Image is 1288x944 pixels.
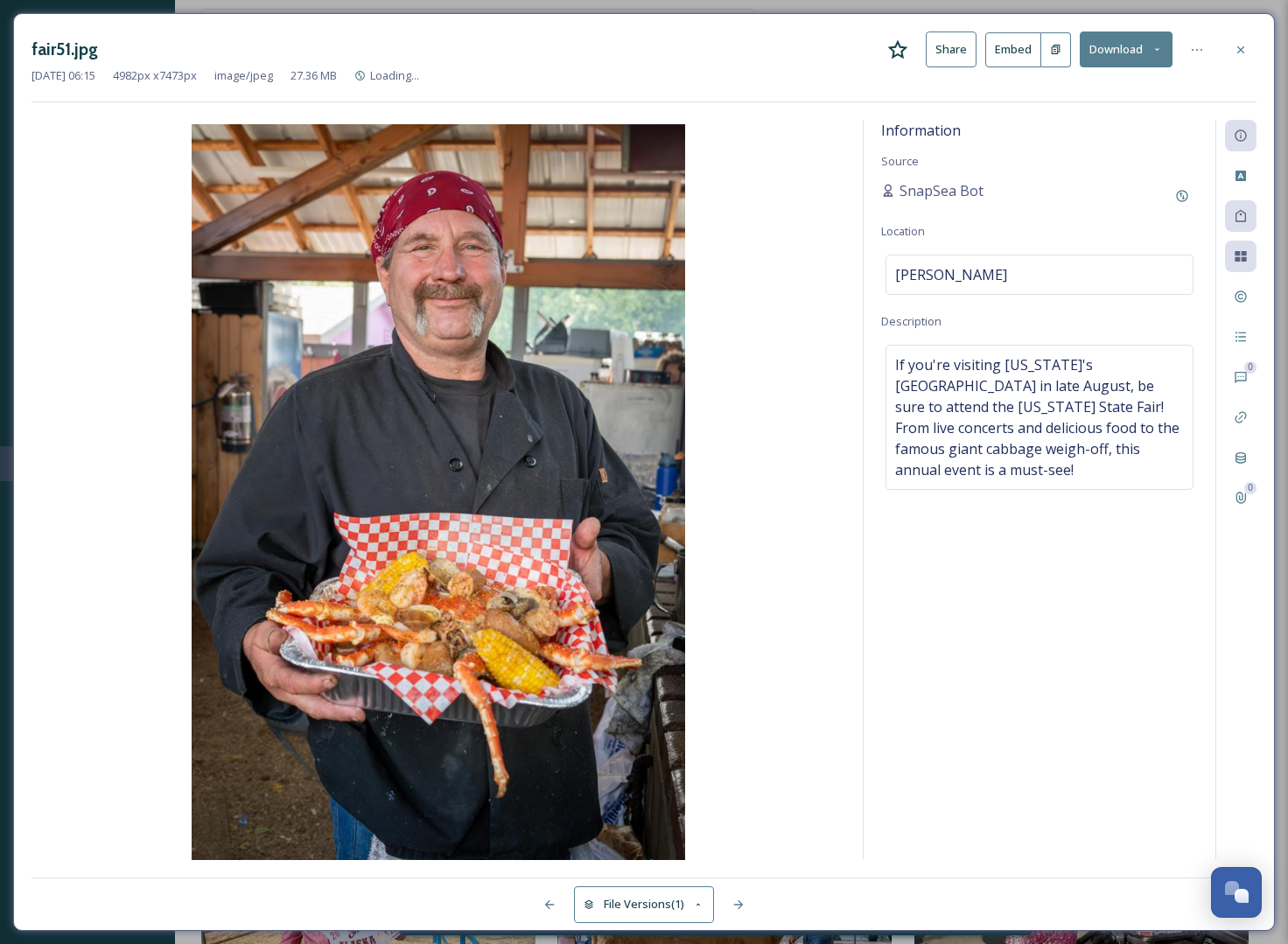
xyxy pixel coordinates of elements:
span: [PERSON_NAME] [895,264,1007,285]
span: Loading... [370,67,419,83]
div: 0 [1244,482,1256,494]
div: 0 [1244,361,1256,374]
img: 8b83e462-31cc-43e7-b8c7-cc4ecfe416fa.jpg [31,124,845,864]
span: Description [881,313,941,329]
span: Information [881,121,961,140]
button: Share [926,31,976,67]
span: 4982 px x 7473 px [113,67,197,84]
span: Source [881,153,919,169]
button: Open Chat [1211,867,1262,918]
h3: fair51.jpg [31,37,98,62]
span: Location [881,223,925,239]
span: [DATE] 06:15 [31,67,95,84]
button: Download [1080,31,1172,67]
button: Embed [985,32,1041,67]
span: SnapSea Bot [899,180,983,201]
span: If you're visiting [US_STATE]'s [GEOGRAPHIC_DATA] in late August, be sure to attend the [US_STATE... [895,354,1184,480]
button: File Versions(1) [574,886,714,922]
span: 27.36 MB [290,67,337,84]
span: image/jpeg [214,67,273,84]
